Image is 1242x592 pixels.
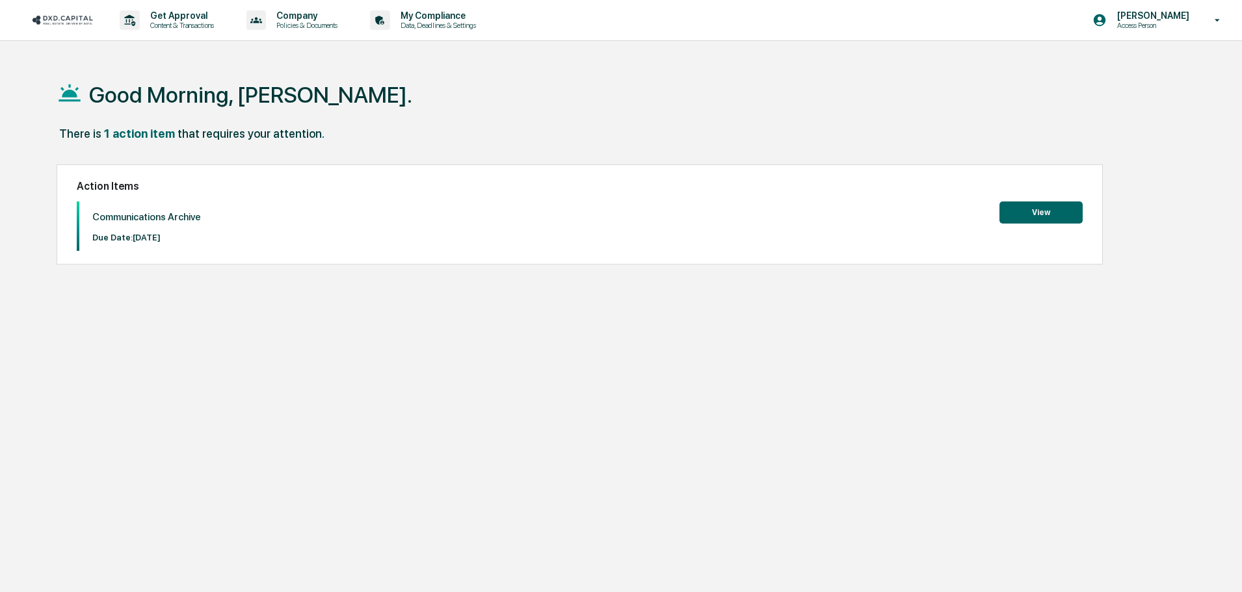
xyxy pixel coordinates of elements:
[140,10,220,21] p: Get Approval
[31,14,94,26] img: logo
[92,233,201,242] p: Due Date: [DATE]
[89,82,412,108] h1: Good Morning, [PERSON_NAME].
[140,21,220,30] p: Content & Transactions
[266,10,344,21] p: Company
[1107,21,1196,30] p: Access Person
[92,211,201,223] p: Communications Archive
[999,201,1083,224] button: View
[59,127,101,140] div: There is
[104,127,175,140] div: 1 action item
[999,205,1083,218] a: View
[1107,10,1196,21] p: [PERSON_NAME]
[178,127,324,140] div: that requires your attention.
[390,21,482,30] p: Data, Deadlines & Settings
[266,21,344,30] p: Policies & Documents
[77,180,1083,192] h2: Action Items
[390,10,482,21] p: My Compliance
